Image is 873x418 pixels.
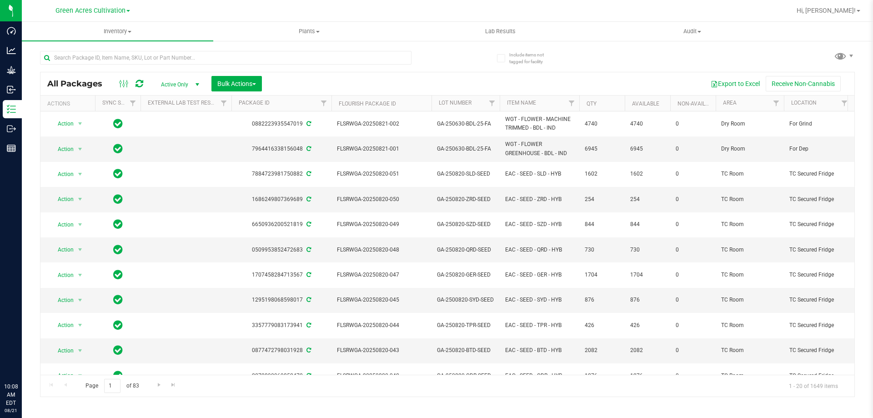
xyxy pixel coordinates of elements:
[50,269,74,282] span: Action
[7,85,16,94] inline-svg: Inbound
[113,218,123,231] span: In Sync
[305,171,311,177] span: Sync from Compliance System
[676,271,710,279] span: 0
[585,120,619,128] span: 4740
[230,246,333,254] div: 0509953852472683
[405,22,596,41] a: Lab Results
[585,145,619,153] span: 6945
[50,218,74,231] span: Action
[216,96,231,111] a: Filter
[505,246,574,254] span: EAC - SEED - QRD - HYB
[213,22,405,41] a: Plants
[676,220,710,229] span: 0
[630,296,665,304] span: 876
[7,65,16,75] inline-svg: Grow
[485,96,500,111] a: Filter
[337,195,426,204] span: FLSRWGA-20250820-050
[337,170,426,178] span: FLSRWGA-20250820-051
[437,145,494,153] span: GA-250630-BDL-25-FA
[113,243,123,256] span: In Sync
[50,319,74,332] span: Action
[676,120,710,128] span: 0
[437,220,494,229] span: GA-250820-SZD-SEED
[721,195,778,204] span: TC Room
[55,7,125,15] span: Green Acres Cultivation
[789,346,847,355] span: TC Secured Fridge
[102,100,137,106] a: Sync Status
[782,379,845,393] span: 1 - 20 of 1649 items
[113,193,123,206] span: In Sync
[585,220,619,229] span: 844
[78,379,146,393] span: Page of 83
[337,321,426,330] span: FLSRWGA-20250820-044
[437,246,494,254] span: GA-250820-QRD-SEED
[214,27,404,35] span: Plants
[597,22,788,41] a: Audit
[113,344,123,357] span: In Sync
[676,170,710,178] span: 0
[721,145,778,153] span: Dry Room
[789,271,847,279] span: TC Secured Fridge
[505,170,574,178] span: EAC - SEED - SLD - HYB
[113,293,123,306] span: In Sync
[676,195,710,204] span: 0
[505,346,574,355] span: EAC - SEED - BTD - HYB
[75,294,86,307] span: select
[305,196,311,202] span: Sync from Compliance System
[585,346,619,355] span: 2082
[676,321,710,330] span: 0
[7,46,16,55] inline-svg: Analytics
[230,271,333,279] div: 1707458284713567
[437,170,494,178] span: GA-250820-SLD-SEED
[789,220,847,229] span: TC Secured Fridge
[630,145,665,153] span: 6945
[211,76,262,91] button: Bulk Actions
[75,319,86,332] span: select
[47,101,91,107] div: Actions
[721,321,778,330] span: TC Room
[337,296,426,304] span: FLSRWGA-20250820-045
[473,27,528,35] span: Lab Results
[113,319,123,332] span: In Sync
[507,100,536,106] a: Item Name
[630,220,665,229] span: 844
[676,246,710,254] span: 0
[239,100,270,106] a: Package ID
[339,101,396,107] a: Flourish Package ID
[437,321,494,330] span: GA-250820-TPR-SEED
[50,193,74,206] span: Action
[721,246,778,254] span: TC Room
[439,100,472,106] a: Lot Number
[7,26,16,35] inline-svg: Dashboard
[585,195,619,204] span: 254
[789,195,847,204] span: TC Secured Fridge
[75,344,86,357] span: select
[316,96,331,111] a: Filter
[113,142,123,155] span: In Sync
[104,379,120,393] input: 1
[148,100,219,106] a: External Lab Test Result
[230,145,333,153] div: 7964416338156048
[585,296,619,304] span: 876
[630,120,665,128] span: 4740
[230,372,333,380] div: 2272890969852472
[305,247,311,253] span: Sync from Compliance System
[509,51,555,65] span: Include items not tagged for facility
[437,271,494,279] span: GA-250820-GER-SEED
[437,296,494,304] span: GA-2500820-SYD-SEED
[50,344,74,357] span: Action
[305,373,311,379] span: Sync from Compliance System
[766,76,841,91] button: Receive Non-Cannabis
[230,346,333,355] div: 0877472798031928
[721,170,778,178] span: TC Room
[723,100,737,106] a: Area
[4,407,18,414] p: 08/21
[677,101,718,107] a: Non-Available
[705,76,766,91] button: Export to Excel
[789,372,847,380] span: TC Secured Fridge
[505,296,574,304] span: EAC - SEED - SYD - HYB
[7,124,16,133] inline-svg: Outbound
[50,143,74,156] span: Action
[597,27,788,35] span: Audit
[769,96,784,111] a: Filter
